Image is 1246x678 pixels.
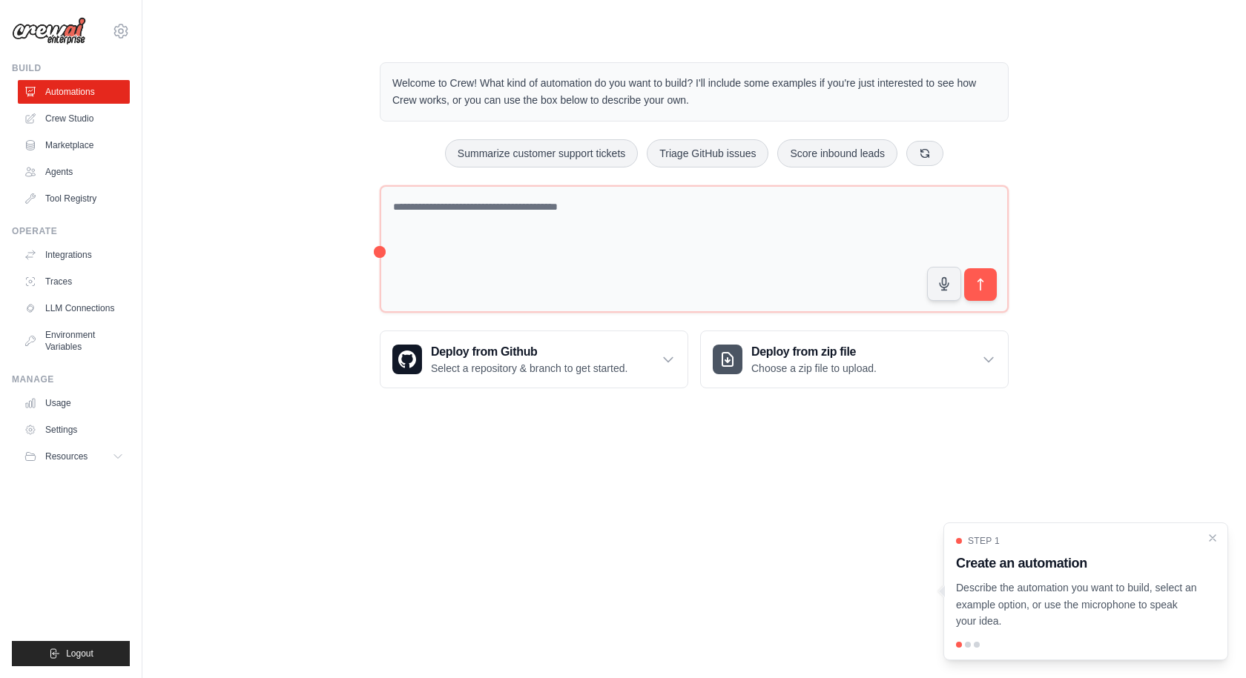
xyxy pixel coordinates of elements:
[956,579,1198,630] p: Describe the automation you want to build, select an example option, or use the microphone to spe...
[18,107,130,130] a: Crew Studio
[751,343,877,361] h3: Deploy from zip file
[18,80,130,104] a: Automations
[18,391,130,415] a: Usage
[392,75,996,109] p: Welcome to Crew! What kind of automation do you want to build? I'll include some examples if you'...
[12,62,130,74] div: Build
[66,648,93,659] span: Logout
[18,323,130,359] a: Environment Variables
[777,139,897,167] button: Score inbound leads
[956,553,1198,574] h3: Create an automation
[18,160,130,184] a: Agents
[12,373,130,385] div: Manage
[18,418,130,442] a: Settings
[647,139,768,167] button: Triage GitHub issues
[18,243,130,267] a: Integrations
[18,296,130,320] a: LLM Connections
[45,451,88,462] span: Resources
[445,139,638,167] button: Summarize customer support tickets
[12,641,130,666] button: Logout
[968,535,1000,547] span: Step 1
[1207,532,1219,544] button: Close walkthrough
[12,17,86,45] img: Logo
[12,225,130,237] div: Operate
[431,361,627,376] p: Select a repository & branch to get started.
[18,187,130,210] a: Tool Registry
[18,133,130,157] a: Marketplace
[431,343,627,361] h3: Deploy from Github
[751,361,877,376] p: Choose a zip file to upload.
[18,445,130,468] button: Resources
[18,270,130,293] a: Traces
